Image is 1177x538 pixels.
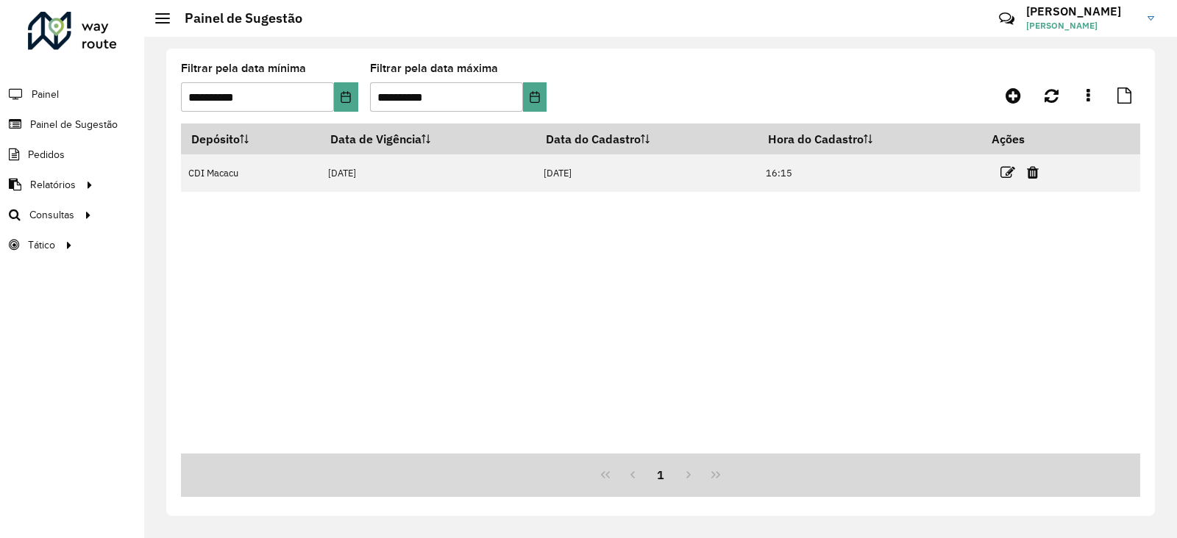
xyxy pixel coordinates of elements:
h3: [PERSON_NAME] [1026,4,1137,18]
td: [DATE] [320,154,536,192]
button: 1 [647,461,675,489]
th: Ações [981,123,1070,154]
span: Pedidos [28,147,65,162]
td: 16:15 [758,154,981,192]
span: Painel [32,87,59,102]
th: Depósito [181,123,320,154]
td: [DATE] [536,154,758,192]
th: Data do Cadastro [536,123,758,154]
h2: Painel de Sugestão [170,10,302,26]
span: Consultas [29,207,74,223]
a: Contato Rápido [991,3,1023,35]
th: Hora do Cadastro [758,123,981,154]
button: Choose Date [334,82,358,112]
label: Filtrar pela data máxima [370,60,498,77]
span: Painel de Sugestão [30,117,118,132]
td: CDI Macacu [181,154,320,192]
span: Relatórios [30,177,76,193]
a: Editar [1000,162,1015,182]
a: Excluir [1027,162,1039,182]
label: Filtrar pela data mínima [181,60,306,77]
span: Tático [28,237,55,253]
span: [PERSON_NAME] [1026,19,1137,32]
th: Data de Vigência [320,123,536,154]
button: Choose Date [523,82,547,112]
